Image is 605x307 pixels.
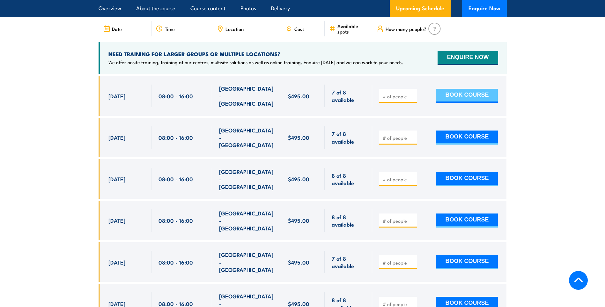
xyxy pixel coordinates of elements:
[383,176,415,183] input: # of people
[332,88,365,103] span: 7 of 8 available
[383,135,415,141] input: # of people
[159,258,193,266] span: 08:00 - 16:00
[438,51,498,65] button: ENQUIRE NOW
[386,26,426,32] span: How many people?
[159,134,193,141] span: 08:00 - 16:00
[332,130,365,145] span: 7 of 8 available
[383,259,415,266] input: # of people
[436,255,498,269] button: BOOK COURSE
[108,258,125,266] span: [DATE]
[108,217,125,224] span: [DATE]
[219,85,274,107] span: [GEOGRAPHIC_DATA] - [GEOGRAPHIC_DATA]
[108,134,125,141] span: [DATE]
[108,59,403,65] p: We offer onsite training, training at our centres, multisite solutions as well as online training...
[383,218,415,224] input: # of people
[219,126,274,149] span: [GEOGRAPHIC_DATA] - [GEOGRAPHIC_DATA]
[112,26,122,32] span: Date
[288,134,309,141] span: $495.00
[165,26,175,32] span: Time
[108,92,125,100] span: [DATE]
[219,251,274,273] span: [GEOGRAPHIC_DATA] - [GEOGRAPHIC_DATA]
[288,92,309,100] span: $495.00
[436,172,498,186] button: BOOK COURSE
[159,217,193,224] span: 08:00 - 16:00
[383,93,415,100] input: # of people
[294,26,304,32] span: Cost
[219,168,274,190] span: [GEOGRAPHIC_DATA] - [GEOGRAPHIC_DATA]
[337,23,368,34] span: Available spots
[332,255,365,270] span: 7 of 8 available
[108,175,125,183] span: [DATE]
[436,89,498,103] button: BOOK COURSE
[219,209,274,232] span: [GEOGRAPHIC_DATA] - [GEOGRAPHIC_DATA]
[108,50,403,57] h4: NEED TRAINING FOR LARGER GROUPS OR MULTIPLE LOCATIONS?
[288,217,309,224] span: $495.00
[159,175,193,183] span: 08:00 - 16:00
[288,175,309,183] span: $495.00
[332,172,365,187] span: 8 of 8 available
[436,131,498,145] button: BOOK COURSE
[159,92,193,100] span: 08:00 - 16:00
[288,258,309,266] span: $495.00
[332,213,365,228] span: 8 of 8 available
[436,213,498,228] button: BOOK COURSE
[225,26,244,32] span: Location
